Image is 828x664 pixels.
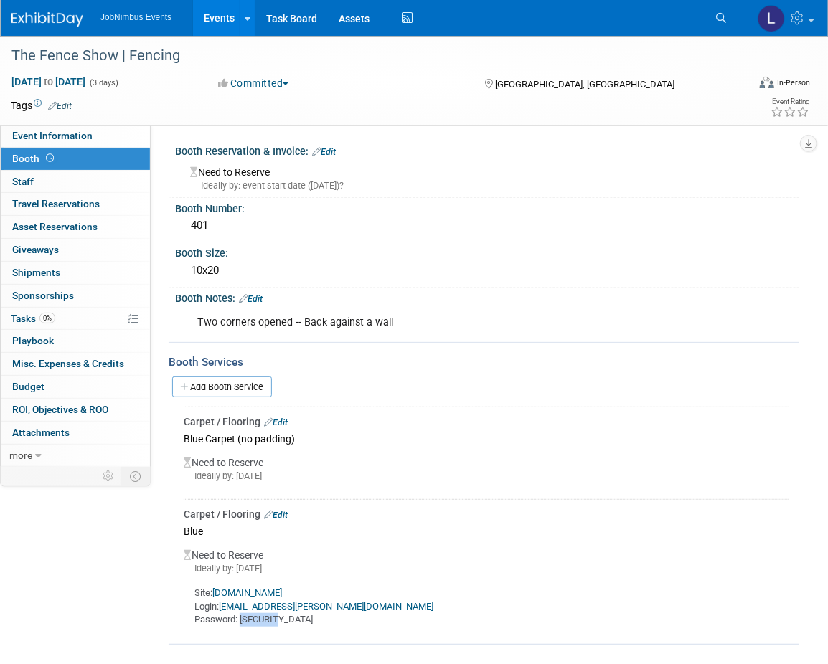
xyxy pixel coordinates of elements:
[184,448,789,494] div: Need to Reserve
[12,130,93,141] span: Event Information
[100,12,171,22] span: JobNimbus Events
[12,335,54,346] span: Playbook
[184,414,789,429] div: Carpet / Flooring
[496,79,675,90] span: [GEOGRAPHIC_DATA], [GEOGRAPHIC_DATA]
[239,294,263,304] a: Edit
[1,330,150,352] a: Playbook
[1,125,150,147] a: Event Information
[9,450,32,461] span: more
[1,422,150,444] a: Attachments
[312,147,336,157] a: Edit
[12,427,70,438] span: Attachments
[121,467,151,485] td: Toggle Event Tabs
[39,313,55,323] span: 0%
[184,575,789,627] div: Site: Login: Password: [SECURITY_DATA]
[1,171,150,193] a: Staff
[776,77,810,88] div: In-Person
[12,198,100,209] span: Travel Reservations
[175,141,799,159] div: Booth Reservation & Invoice:
[175,288,799,306] div: Booth Notes:
[1,353,150,375] a: Misc. Expenses & Credits
[12,290,74,301] span: Sponsorships
[12,176,34,187] span: Staff
[1,216,150,238] a: Asset Reservations
[184,429,789,448] div: Blue Carpet (no padding)
[758,5,785,32] img: Laly Matos
[48,101,72,111] a: Edit
[1,239,150,261] a: Giveaways
[1,376,150,398] a: Budget
[12,221,98,232] span: Asset Reservations
[12,267,60,278] span: Shipments
[169,354,799,370] div: Booth Services
[12,381,44,392] span: Budget
[175,242,799,260] div: Booth Size:
[686,75,810,96] div: Event Format
[1,308,150,330] a: Tasks0%
[184,521,789,541] div: Blue
[760,77,774,88] img: Format-Inperson.png
[186,161,789,192] div: Need to Reserve
[187,308,674,337] div: Two corners opened -- Back against a wall
[11,98,72,113] td: Tags
[11,313,55,324] span: Tasks
[1,148,150,170] a: Booth
[190,179,789,192] div: Ideally by: event start date ([DATE])?
[212,587,282,598] a: [DOMAIN_NAME]
[1,285,150,307] a: Sponsorships
[43,153,57,163] span: Booth not reserved yet
[175,198,799,216] div: Booth Number:
[1,399,150,421] a: ROI, Objectives & ROO
[1,445,150,467] a: more
[219,601,433,612] a: [EMAIL_ADDRESS][PERSON_NAME][DOMAIN_NAME]
[172,376,272,397] a: Add Booth Service
[186,260,789,282] div: 10x20
[12,358,124,369] span: Misc. Expenses & Credits
[186,214,789,237] div: 401
[184,541,789,627] div: Need to Reserve
[184,470,789,483] div: Ideally by: [DATE]
[6,43,732,69] div: The Fence Show | Fencing
[12,244,59,255] span: Giveaways
[1,262,150,284] a: Shipments
[42,76,55,87] span: to
[213,76,294,90] button: Committed
[264,417,288,427] a: Edit
[184,562,789,575] div: Ideally by: [DATE]
[96,467,121,485] td: Personalize Event Tab Strip
[12,153,57,164] span: Booth
[12,404,108,415] span: ROI, Objectives & ROO
[1,193,150,215] a: Travel Reservations
[264,510,288,520] a: Edit
[771,98,809,105] div: Event Rating
[11,75,86,88] span: [DATE] [DATE]
[11,12,83,27] img: ExhibitDay
[88,78,118,87] span: (3 days)
[184,507,789,521] div: Carpet / Flooring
